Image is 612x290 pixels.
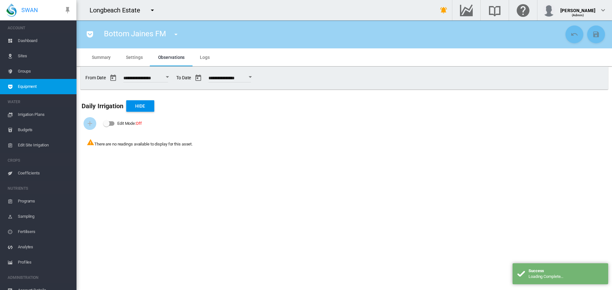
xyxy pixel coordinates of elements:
[18,122,71,138] span: Budgets
[528,274,603,279] div: Loading Complete...
[103,119,142,128] md-switch: Edit Mode: Off
[84,28,96,41] button: icon-pocket
[146,4,159,17] button: icon-menu-down
[104,29,166,38] span: Bottom Jaines FM
[117,119,142,128] div: Edit Mode:
[18,239,71,255] span: Analytes
[571,31,578,38] md-icon: icon-undo
[8,23,71,33] span: ACCOUNT
[18,79,71,94] span: Equipment
[560,5,595,11] div: [PERSON_NAME]
[136,121,142,126] span: Off
[86,120,94,127] md-icon: icon-plus
[8,155,71,166] span: CROPS
[92,55,111,60] span: Summary
[82,133,607,152] div: There are no readings available to display for this asset.
[8,97,71,107] span: WATER
[176,72,254,84] span: To Date
[18,107,71,122] span: Irrigation Plans
[18,138,71,153] span: Edit Site Irrigation
[86,31,94,38] md-icon: icon-pocket
[126,100,154,112] button: Hide
[592,31,600,38] md-icon: icon-content-save
[8,183,71,194] span: NUTRIENTS
[18,64,71,79] span: Groups
[162,71,173,83] button: Open calendar
[85,72,171,84] span: From Date
[158,55,185,60] span: Observations
[8,272,71,283] span: ADMINISTRATION
[18,33,71,48] span: Dashboard
[515,6,531,14] md-icon: Click here for help
[244,71,256,83] button: Open calendar
[587,25,605,43] button: Save Changes
[126,55,142,60] span: Settings
[192,72,205,84] button: md-calendar
[543,4,555,17] img: profile.jpg
[437,4,450,17] button: icon-bell-ring
[84,117,96,130] button: Add Water Flow Record
[172,31,180,38] md-icon: icon-menu-down
[170,28,182,41] button: icon-menu-down
[18,194,71,209] span: Programs
[18,209,71,224] span: Sampling
[599,6,607,14] md-icon: icon-chevron-down
[565,25,583,43] button: Cancel Changes
[528,268,603,274] div: Success
[200,55,210,60] span: Logs
[90,6,146,15] div: Longbeach Estate
[487,6,502,14] md-icon: Search the knowledge base
[6,4,17,17] img: SWAN-Landscape-Logo-Colour-drop.png
[82,102,124,110] b: Daily Irrigation
[18,255,71,270] span: Profiles
[18,48,71,64] span: Sites
[513,263,608,284] div: Success Loading Complete...
[64,6,71,14] md-icon: icon-pin
[572,13,584,17] span: (Admin)
[459,6,474,14] md-icon: Go to the Data Hub
[18,166,71,181] span: Coefficients
[18,224,71,239] span: Fertilisers
[149,6,156,14] md-icon: icon-menu-down
[21,6,38,14] span: SWAN
[107,72,120,84] button: md-calendar
[440,6,448,14] md-icon: icon-bell-ring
